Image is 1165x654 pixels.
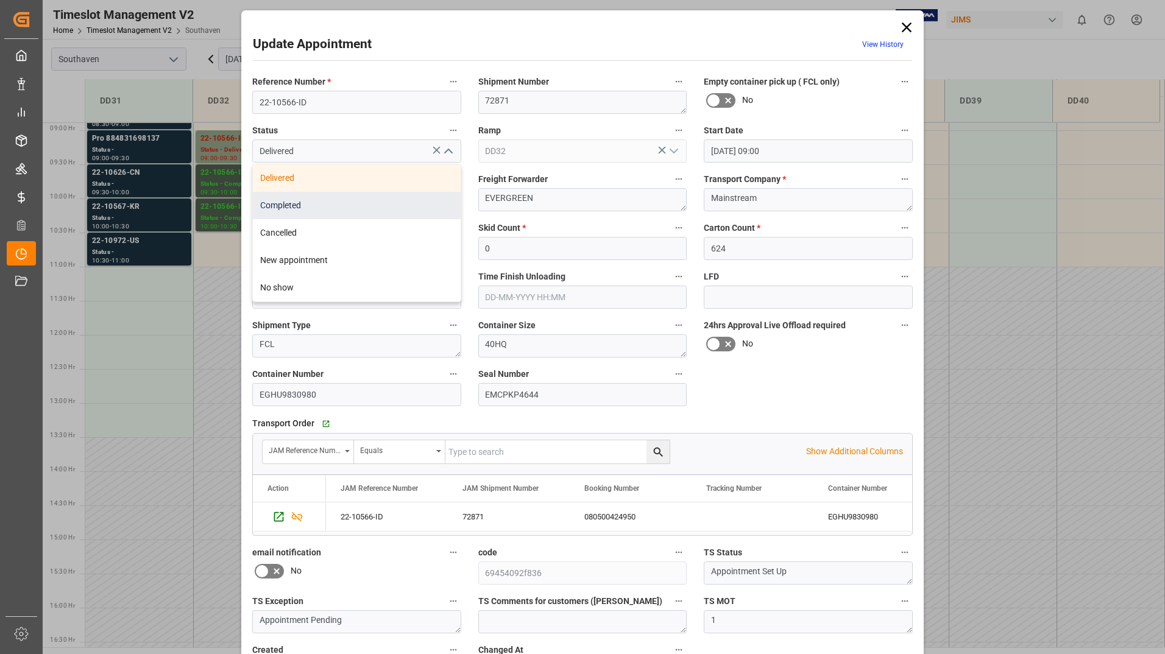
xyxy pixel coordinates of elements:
[438,142,456,161] button: close menu
[742,94,753,107] span: No
[478,139,687,163] input: Type to search/select
[478,76,549,88] span: Shipment Number
[252,334,461,357] textarea: FCL
[478,546,497,559] span: code
[445,440,670,463] input: Type to search
[704,610,913,633] textarea: 1
[252,368,324,381] span: Container Number
[704,173,786,186] span: Transport Company
[253,502,326,532] div: Press SPACE to select this row.
[478,124,501,137] span: Ramp
[253,164,461,192] div: Delivered
[360,442,432,456] div: Equals
[252,124,278,137] span: Status
[813,502,935,531] div: EGHU9830980
[478,270,565,283] span: Time Finish Unloading
[704,319,846,332] span: 24hrs Approval Live Offload required
[478,286,687,309] input: DD-MM-YYYY HH:MM
[671,220,687,236] button: Skid Count *
[897,122,913,138] button: Start Date
[742,337,753,350] span: No
[828,484,887,493] span: Container Number
[445,366,461,382] button: Container Number
[671,317,687,333] button: Container Size
[704,595,735,608] span: TS MOT
[462,484,539,493] span: JAM Shipment Number
[253,35,372,54] h2: Update Appointment
[478,188,687,211] textarea: EVERGREEN
[445,593,461,609] button: TS Exception
[704,561,913,585] textarea: Appointment Set Up
[253,192,461,219] div: Completed
[706,484,762,493] span: Tracking Number
[252,546,321,559] span: email notification
[445,544,461,560] button: email notification
[253,274,461,301] div: No show
[704,139,913,163] input: DD-MM-YYYY HH:MM
[252,319,311,332] span: Shipment Type
[897,544,913,560] button: TS Status
[897,74,913,90] button: Empty container pick up ( FCL only)
[704,270,719,283] span: LFD
[570,502,692,531] div: 080500424950
[291,564,302,577] span: No
[267,484,289,493] div: Action
[478,173,548,186] span: Freight Forwarder
[445,122,461,138] button: Status
[704,76,840,88] span: Empty container pick up ( FCL only)
[252,610,461,633] textarea: Appointment Pending
[478,368,529,381] span: Seal Number
[671,269,687,284] button: Time Finish Unloading
[354,440,445,463] button: open menu
[704,222,760,234] span: Carton Count
[263,440,354,463] button: open menu
[252,595,303,608] span: TS Exception
[252,139,461,163] input: Type to search/select
[862,40,904,49] a: View History
[897,171,913,187] button: Transport Company *
[478,222,526,234] span: Skid Count
[671,171,687,187] button: Freight Forwarder
[664,142,682,161] button: open menu
[584,484,639,493] span: Booking Number
[445,317,461,333] button: Shipment Type
[897,220,913,236] button: Carton Count *
[704,188,913,211] textarea: Mainstream
[445,74,461,90] button: Reference Number *
[671,74,687,90] button: Shipment Number
[478,91,687,114] textarea: 72871
[806,445,903,458] p: Show Additional Columns
[646,440,670,463] button: search button
[897,317,913,333] button: 24hrs Approval Live Offload required
[253,219,461,247] div: Cancelled
[448,502,570,531] div: 72871
[671,593,687,609] button: TS Comments for customers ([PERSON_NAME])
[252,417,314,430] span: Transport Order
[252,76,331,88] span: Reference Number
[269,442,341,456] div: JAM Reference Number
[326,502,448,531] div: 22-10566-ID
[704,124,743,137] span: Start Date
[897,593,913,609] button: TS MOT
[478,334,687,357] textarea: 40HQ
[704,546,742,559] span: TS Status
[478,595,662,608] span: TS Comments for customers ([PERSON_NAME])
[253,247,461,274] div: New appointment
[341,484,418,493] span: JAM Reference Number
[671,366,687,382] button: Seal Number
[671,544,687,560] button: code
[671,122,687,138] button: Ramp
[897,269,913,284] button: LFD
[478,319,536,332] span: Container Size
